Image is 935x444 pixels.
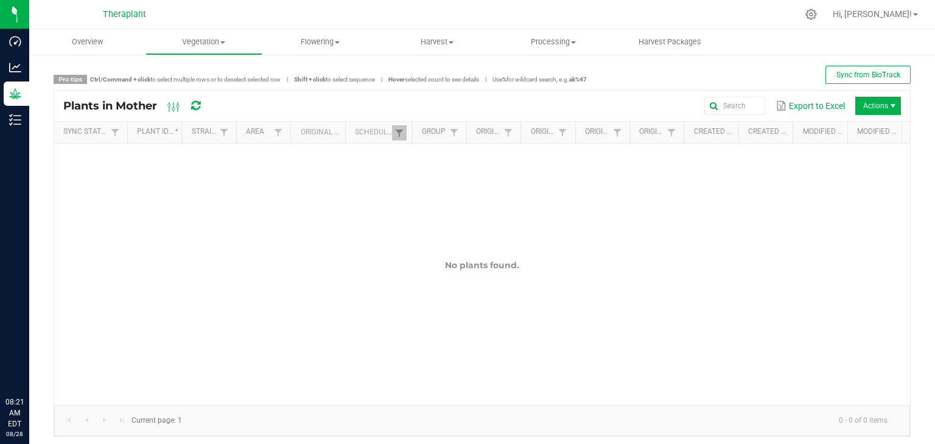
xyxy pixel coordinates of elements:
a: Harvest [379,29,495,55]
strong: ak%47 [569,76,587,83]
span: Overview [55,36,119,47]
a: Filter [271,125,285,140]
span: No plants found. [445,260,519,271]
a: StrainSortable [192,127,217,137]
a: Filter [555,125,570,140]
a: Created BySortable [694,127,734,137]
button: Sync from BioTrack [825,66,911,84]
a: Modified BySortable [803,127,843,137]
div: Plants in Mother [63,95,222,116]
th: Original Plant ID [290,122,345,144]
strong: Hover [388,76,405,83]
span: Vegetation [146,36,261,47]
kendo-pager-info: 0 - 0 of 0 items [189,411,897,431]
strong: % [502,76,506,83]
a: Flowering [262,29,379,55]
span: Processing [496,36,611,47]
p: 08/28 [5,429,24,439]
span: Flowering [263,36,378,47]
div: Manage settings [804,9,819,20]
span: Harvest [379,36,494,47]
button: Export to Excel [772,95,848,116]
a: Created DateSortable [748,127,788,137]
a: Origin Package IDSortable [585,127,610,137]
li: Actions [855,97,901,115]
span: | [281,75,294,84]
a: Processing [495,29,611,55]
span: Sync from BioTrack [836,71,900,79]
strong: Ctrl/Command + click [90,76,150,83]
a: Origin PlantSortable [531,127,556,137]
span: Hi, [PERSON_NAME]! [833,9,912,19]
a: Overview [29,29,145,55]
span: Pro tips [54,75,87,84]
strong: Shift + click [294,76,326,83]
span: | [375,75,388,84]
th: Scheduled [345,122,412,144]
iframe: Resource center [12,347,49,383]
span: Use for wildcard search, e.g. [492,76,587,83]
a: Origin Package Lot NumberSortable [639,127,664,137]
input: Search [704,97,765,115]
a: Filter [664,125,679,140]
inline-svg: Grow [9,88,21,100]
a: AreaSortable [246,127,271,137]
a: Plant IDSortable [137,127,177,137]
a: Vegetation [145,29,262,55]
a: Filter [392,125,407,140]
kendo-pager: Current page: 1 [54,405,910,436]
a: GroupSortable [422,127,447,137]
a: Filter [501,125,516,140]
inline-svg: Dashboard [9,35,21,47]
span: Theraplant [103,9,146,19]
span: to select multiple rows or to deselect selected row [90,76,281,83]
a: Sync StatusSortable [63,127,107,137]
span: Harvest Packages [622,36,718,47]
span: Sortable [173,127,183,137]
iframe: Resource center unread badge [36,345,51,359]
a: Origin GroupSortable [476,127,501,137]
a: Filter [217,125,231,140]
a: Harvest Packages [612,29,728,55]
a: Modified DateSortable [857,127,897,137]
a: Filter [447,125,461,140]
span: to select sequence [294,76,375,83]
inline-svg: Inventory [9,114,21,126]
span: selected count to see details [388,76,479,83]
span: | [479,75,492,84]
a: Filter [108,125,122,140]
a: Filter [610,125,625,140]
p: 08:21 AM EDT [5,397,24,429]
inline-svg: Analytics [9,61,21,74]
